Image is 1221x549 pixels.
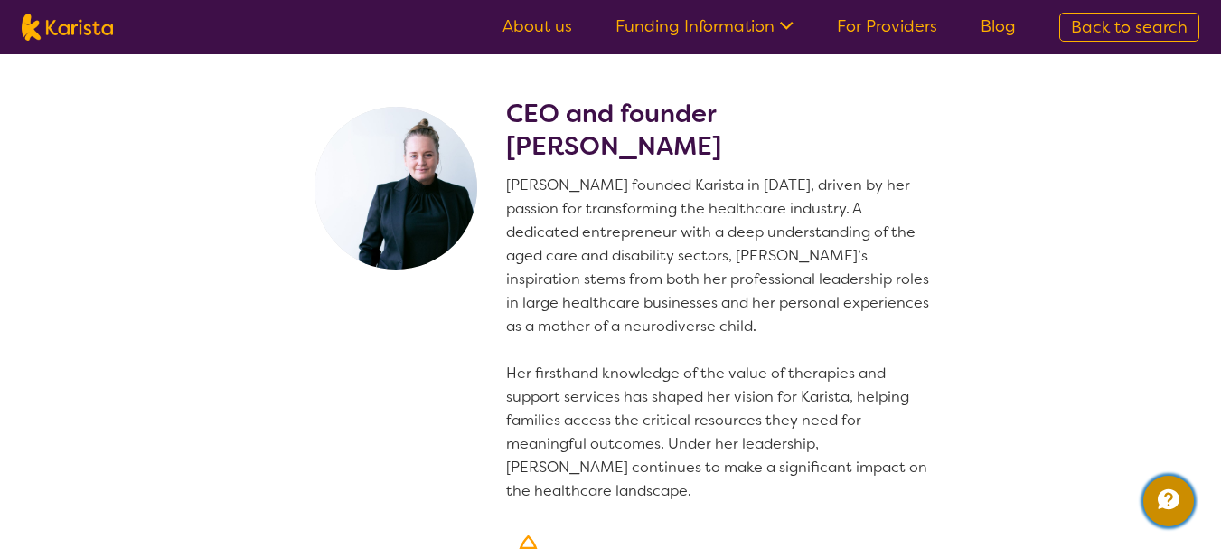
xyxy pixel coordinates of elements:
a: Blog [981,15,1016,37]
h2: CEO and founder [PERSON_NAME] [506,98,936,163]
a: Back to search [1059,13,1199,42]
a: About us [502,15,572,37]
a: For Providers [837,15,937,37]
p: [PERSON_NAME] founded Karista in [DATE], driven by her passion for transforming the healthcare in... [506,174,936,503]
img: Karista logo [22,14,113,41]
span: Back to search [1071,16,1188,38]
button: Channel Menu [1143,476,1194,526]
a: Funding Information [615,15,794,37]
